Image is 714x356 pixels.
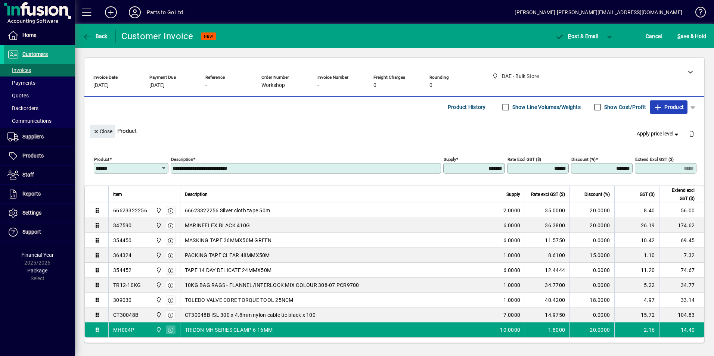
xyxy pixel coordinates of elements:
div: 40.4200 [530,296,565,304]
span: TOLEDO VALVE CORE TORQUE TOOL 25NCM [185,296,294,304]
mat-label: Rate excl GST ($) [507,157,541,162]
div: 8.6100 [530,252,565,259]
div: 34.7700 [530,281,565,289]
span: Product History [448,101,486,113]
span: S [677,33,680,39]
div: [PERSON_NAME] [PERSON_NAME][EMAIL_ADDRESS][DOMAIN_NAME] [515,6,682,18]
span: 1.0000 [503,296,521,304]
td: 20.0000 [569,322,614,337]
span: Supply [506,190,520,199]
a: Staff [4,166,75,184]
td: 69.45 [659,233,704,248]
span: 1.0000 [503,281,521,289]
span: - [205,82,207,88]
span: Quotes [7,93,29,99]
td: 20.0000 [569,203,614,218]
label: Show Line Volumes/Weights [511,103,581,111]
span: Suppliers [22,134,44,140]
span: 6.0000 [503,266,521,274]
td: 14.40 [659,322,704,337]
td: 0.0000 [569,278,614,293]
mat-label: Extend excl GST ($) [635,157,674,162]
span: 0 [429,82,432,88]
td: 20.0000 [569,218,614,233]
div: 66623322256 [113,207,147,214]
span: DAE - Bulk Store [154,251,162,259]
button: Post & Email [551,29,602,43]
div: 354452 [113,266,132,274]
span: DAE - Bulk Store [154,266,162,274]
span: Reports [22,191,41,197]
a: Products [4,147,75,165]
span: Apply price level [637,130,680,138]
span: GST ($) [640,190,655,199]
span: Extend excl GST ($) [664,186,695,203]
div: Customer Invoice [121,30,193,42]
td: 0.0000 [569,307,614,322]
a: Payments [4,76,75,89]
div: 36.3800 [530,222,565,229]
span: MASKING TAPE 36MMX50M GREEN [185,237,272,244]
div: 364324 [113,252,132,259]
div: 309030 [113,296,132,304]
span: Financial Year [21,252,54,258]
app-page-header-button: Delete [683,130,701,137]
span: P [568,33,571,39]
td: 11.20 [614,263,659,278]
a: Suppliers [4,128,75,146]
span: [DATE] [149,82,165,88]
span: DAE - Bulk Store [154,221,162,229]
div: TR12-10KG [113,281,141,289]
span: Close [93,125,112,138]
a: Home [4,26,75,45]
span: Rate excl GST ($) [531,190,565,199]
div: 35.0000 [530,207,565,214]
span: 0 [373,82,376,88]
span: NEW [204,34,213,39]
button: Profile [123,6,147,19]
span: Back [83,33,108,39]
span: DAE - Bulk Store [154,206,162,215]
span: 10KG BAG RAGS - FLANNEL/INTERLOCK MIX COLOUR 308-07 PCR9700 [185,281,359,289]
td: 7.32 [659,248,704,263]
span: TAPE 14 DAY DELICATE 24MMX50M [185,266,271,274]
span: 10.0000 [500,326,520,334]
span: Customers [22,51,48,57]
mat-label: Supply [444,157,456,162]
span: ave & Hold [677,30,706,42]
span: Products [22,153,44,159]
button: Product History [445,100,489,114]
span: Item [113,190,122,199]
div: 12.4444 [530,266,565,274]
button: Add [99,6,123,19]
td: 15.0000 [569,248,614,263]
span: ost & Email [555,33,598,39]
div: 347590 [113,222,132,229]
span: 7.0000 [503,311,521,319]
a: Knowledge Base [690,1,705,26]
span: Invoices [7,67,31,73]
span: DAE - Bulk Store [154,311,162,319]
span: - [317,82,319,88]
span: Home [22,32,36,38]
td: 56.00 [659,203,704,218]
td: 18.0000 [569,293,614,307]
app-page-header-button: Close [88,128,117,134]
td: 4.97 [614,293,659,307]
div: 11.5750 [530,237,565,244]
mat-label: Product [94,157,109,162]
span: Communications [7,118,52,124]
a: Reports [4,185,75,203]
div: 354450 [113,237,132,244]
td: 0.0000 [569,263,614,278]
mat-label: Discount (%) [571,157,596,162]
span: DAE - Bulk Store [154,236,162,244]
a: Support [4,223,75,241]
label: Show Cost/Profit [603,103,646,111]
td: 33.14 [659,293,704,307]
span: DAE - Bulk Store [154,326,162,334]
a: Invoices [4,64,75,76]
span: Package [27,268,47,274]
td: 74.67 [659,263,704,278]
span: Settings [22,210,41,216]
